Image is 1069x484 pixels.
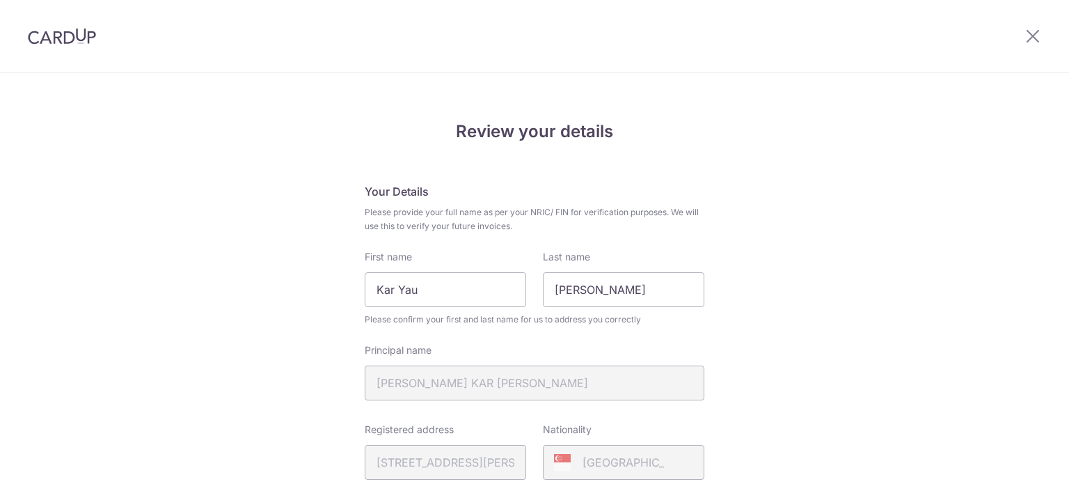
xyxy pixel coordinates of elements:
[365,205,704,233] span: Please provide your full name as per your NRIC/ FIN for verification purposes. We will use this t...
[543,423,592,437] label: Nationality
[543,272,704,307] input: Last name
[365,343,431,357] label: Principal name
[365,313,704,327] span: Please confirm your first and last name for us to address you correctly
[28,28,96,45] img: CardUp
[365,272,526,307] input: First Name
[365,183,704,200] h5: Your Details
[365,423,454,437] label: Registered address
[365,250,412,264] label: First name
[543,250,590,264] label: Last name
[365,119,704,144] h4: Review your details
